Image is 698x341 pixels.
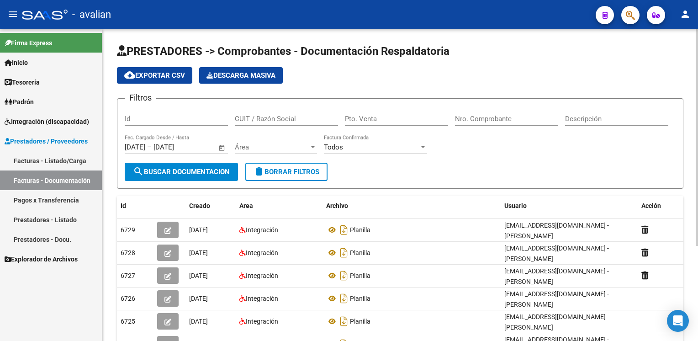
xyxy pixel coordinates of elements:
[246,226,278,234] span: Integración
[323,196,501,216] datatable-header-cell: Archivo
[189,295,208,302] span: [DATE]
[117,45,449,58] span: PRESTADORES -> Comprobantes - Documentación Respaldatoria
[504,290,609,308] span: [EMAIL_ADDRESS][DOMAIN_NAME] - [PERSON_NAME]
[121,226,135,234] span: 6729
[501,196,638,216] datatable-header-cell: Usuario
[350,249,370,256] span: Planilla
[667,310,689,332] div: Open Intercom Messenger
[189,318,208,325] span: [DATE]
[199,67,283,84] button: Descarga Masiva
[5,97,34,107] span: Padrón
[350,318,370,325] span: Planilla
[117,67,192,84] button: Exportar CSV
[189,226,208,234] span: [DATE]
[638,196,683,216] datatable-header-cell: Acción
[125,91,156,104] h3: Filtros
[246,272,278,279] span: Integración
[124,69,135,80] mat-icon: cloud_download
[246,318,278,325] span: Integración
[125,143,145,151] input: Fecha inicio
[121,318,135,325] span: 6725
[236,196,323,216] datatable-header-cell: Area
[338,291,350,306] i: Descargar documento
[326,202,348,209] span: Archivo
[338,314,350,329] i: Descargar documento
[324,143,343,151] span: Todos
[117,196,153,216] datatable-header-cell: Id
[245,163,328,181] button: Borrar Filtros
[254,166,264,177] mat-icon: delete
[189,249,208,256] span: [DATE]
[133,166,144,177] mat-icon: search
[5,136,88,146] span: Prestadores / Proveedores
[121,272,135,279] span: 6727
[338,268,350,283] i: Descargar documento
[206,71,275,80] span: Descarga Masiva
[124,71,185,80] span: Exportar CSV
[121,202,126,209] span: Id
[5,77,40,87] span: Tesorería
[7,9,18,20] mat-icon: menu
[641,202,661,209] span: Acción
[199,67,283,84] app-download-masive: Descarga masiva de comprobantes (adjuntos)
[680,9,691,20] mat-icon: person
[121,249,135,256] span: 6728
[350,272,370,279] span: Planilla
[133,168,230,176] span: Buscar Documentacion
[147,143,152,151] span: –
[5,117,89,127] span: Integración (discapacidad)
[125,163,238,181] button: Buscar Documentacion
[153,143,198,151] input: Fecha fin
[239,202,253,209] span: Area
[189,202,210,209] span: Creado
[121,295,135,302] span: 6726
[246,295,278,302] span: Integración
[254,168,319,176] span: Borrar Filtros
[72,5,111,25] span: - avalian
[338,245,350,260] i: Descargar documento
[350,226,370,234] span: Planilla
[504,202,527,209] span: Usuario
[235,143,309,151] span: Área
[504,313,609,331] span: [EMAIL_ADDRESS][DOMAIN_NAME] - [PERSON_NAME]
[189,272,208,279] span: [DATE]
[246,249,278,256] span: Integración
[217,143,227,153] button: Open calendar
[338,223,350,237] i: Descargar documento
[5,254,78,264] span: Explorador de Archivos
[350,295,370,302] span: Planilla
[504,267,609,285] span: [EMAIL_ADDRESS][DOMAIN_NAME] - [PERSON_NAME]
[5,58,28,68] span: Inicio
[5,38,52,48] span: Firma Express
[504,245,609,262] span: [EMAIL_ADDRESS][DOMAIN_NAME] - [PERSON_NAME]
[185,196,236,216] datatable-header-cell: Creado
[504,222,609,240] span: [EMAIL_ADDRESS][DOMAIN_NAME] - [PERSON_NAME]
